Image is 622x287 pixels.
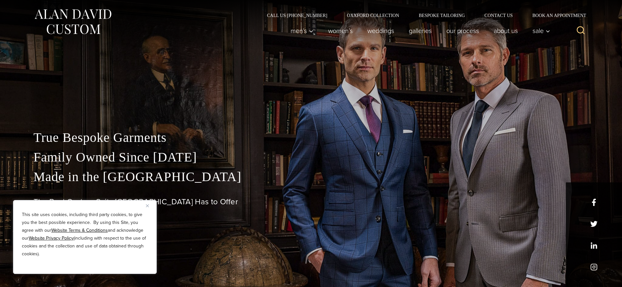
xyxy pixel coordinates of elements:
a: Contact Us [475,13,523,18]
a: Book an Appointment [522,13,588,18]
a: Galleries [401,24,439,37]
img: Alan David Custom [34,7,112,36]
button: View Search Form [573,23,589,39]
a: Women’s [321,24,360,37]
p: True Bespoke Garments Family Owned Since [DATE] Made in the [GEOGRAPHIC_DATA] [34,128,589,187]
a: Website Terms & Conditions [51,227,108,234]
a: weddings [360,24,401,37]
button: Close [146,202,154,210]
nav: Primary Navigation [283,24,553,37]
p: This site uses cookies, including third party cookies, to give you the best possible experience. ... [22,211,148,258]
h1: The Best Custom Suits [GEOGRAPHIC_DATA] Has to Offer [34,197,589,207]
nav: Secondary Navigation [257,13,589,18]
span: Sale [533,27,550,34]
img: Close [146,204,149,207]
a: Oxxford Collection [337,13,409,18]
a: Call Us [PHONE_NUMBER] [257,13,337,18]
a: Website Privacy Policy [29,235,73,242]
a: Bespoke Tailoring [409,13,474,18]
span: Men’s [291,27,313,34]
a: Our Process [439,24,486,37]
a: About Us [486,24,525,37]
